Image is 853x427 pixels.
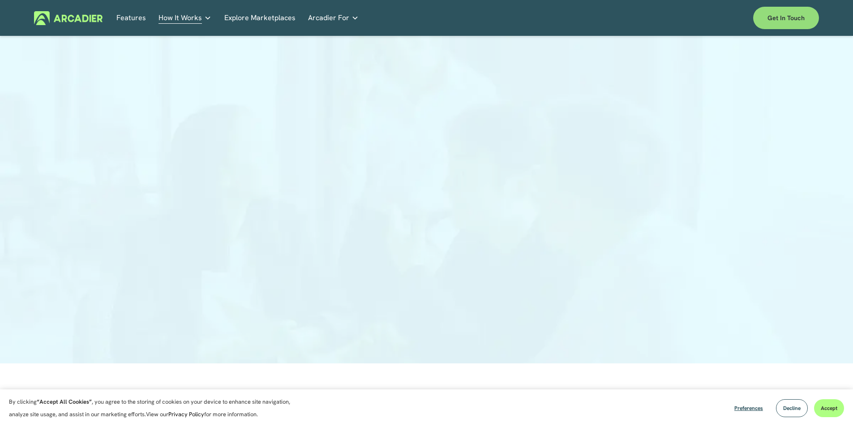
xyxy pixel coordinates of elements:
span: How It Works [159,12,202,24]
button: Decline [776,399,808,417]
a: Explore Marketplaces [224,11,296,25]
a: folder dropdown [308,11,359,25]
button: Preferences [728,399,770,417]
a: Get in touch [753,7,819,29]
span: Decline [783,405,801,412]
a: Features [116,11,146,25]
iframe: Chat Widget [808,384,853,427]
span: Arcadier For [308,12,349,24]
a: folder dropdown [159,11,211,25]
strong: “Accept All Cookies” [37,398,92,405]
img: Arcadier [34,11,103,25]
p: By clicking , you agree to the storing of cookies on your device to enhance site navigation, anal... [9,396,300,421]
a: Privacy Policy [168,410,204,418]
div: Tiện ích trò chuyện [808,384,853,427]
span: Preferences [734,405,763,412]
iframe: Form [218,13,635,278]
